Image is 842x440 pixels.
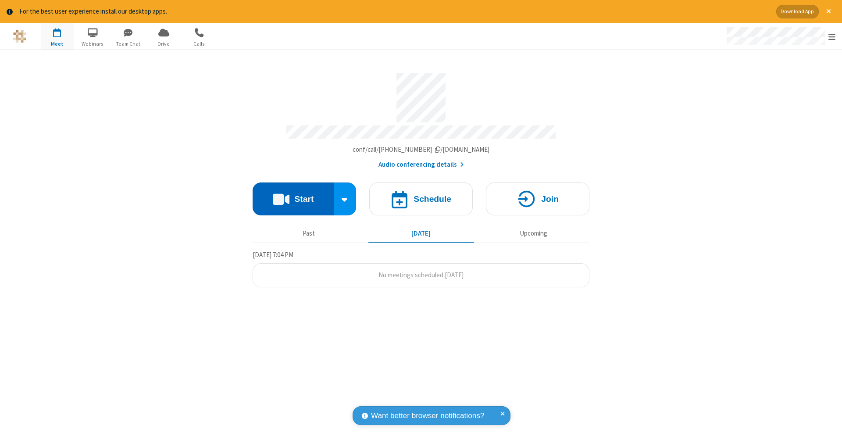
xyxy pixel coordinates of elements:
span: [DATE] 7:04 PM [253,250,293,259]
span: Calls [183,40,216,48]
button: Audio conferencing details [378,160,464,170]
h4: Start [294,195,314,203]
span: Copy my meeting room link [353,145,490,154]
span: Drive [147,40,180,48]
span: Meet [41,40,74,48]
button: Copy my meeting room linkCopy my meeting room link [353,145,490,155]
div: Start conference options [334,182,357,215]
button: Close alert [822,5,835,18]
span: Team Chat [112,40,145,48]
h4: Join [541,195,559,203]
section: Today's Meetings [253,250,589,287]
button: Logo [3,23,36,50]
button: Start [253,182,334,215]
span: No meetings scheduled [DATE] [378,271,464,279]
section: Account details [253,66,589,169]
button: Download App [776,5,819,18]
button: Join [486,182,589,215]
div: For the best user experience install our desktop apps. [19,7,770,17]
div: Open menu [718,23,842,50]
button: [DATE] [368,225,474,242]
button: Past [256,225,362,242]
span: Want better browser notifications? [371,410,484,422]
h4: Schedule [414,195,451,203]
span: Webinars [76,40,109,48]
button: Upcoming [481,225,586,242]
button: Schedule [369,182,473,215]
img: QA Selenium DO NOT DELETE OR CHANGE [13,30,26,43]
